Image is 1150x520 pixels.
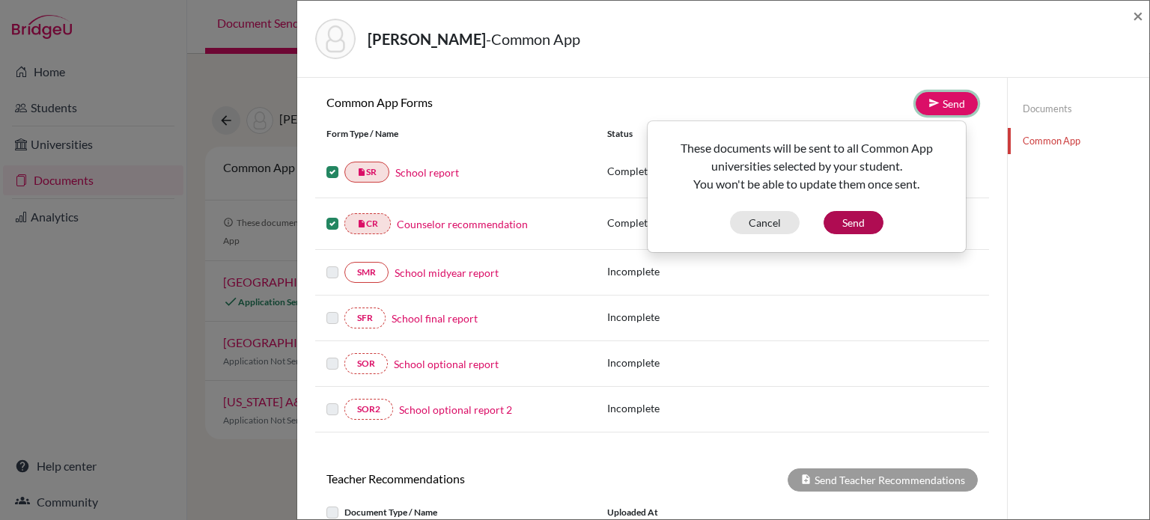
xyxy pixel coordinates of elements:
[344,262,389,283] a: SMR
[824,211,883,234] button: Send
[607,309,761,325] p: Incomplete
[1133,4,1143,26] span: ×
[368,30,486,48] strong: [PERSON_NAME]
[607,400,761,416] p: Incomplete
[788,468,978,492] div: Send Teacher Recommendations
[647,120,967,253] div: Send
[1133,7,1143,25] button: Close
[660,139,954,193] p: These documents will be sent to all Common App universities selected by your student. You won't b...
[399,402,512,417] a: School optional report 2
[357,168,366,177] i: insert_drive_file
[486,30,580,48] span: - Common App
[397,216,528,232] a: Counselor recommendation
[607,355,761,370] p: Incomplete
[1008,128,1149,154] a: Common App
[315,471,652,486] h6: Teacher Recommendations
[730,211,800,234] button: Cancel
[395,165,459,180] a: School report
[607,127,761,141] div: Status
[395,265,499,281] a: School midyear report
[607,163,761,179] p: Complete
[607,215,761,230] p: Complete
[392,311,478,326] a: School final report
[357,219,366,228] i: insert_drive_file
[607,263,761,279] p: Incomplete
[315,127,596,141] div: Form Type / Name
[344,213,391,234] a: insert_drive_fileCR
[344,353,388,374] a: SOR
[344,162,389,183] a: insert_drive_fileSR
[315,95,652,109] h6: Common App Forms
[394,356,499,372] a: School optional report
[1008,96,1149,122] a: Documents
[344,308,386,328] a: SFR
[916,92,978,115] a: Send
[344,399,393,420] a: SOR2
